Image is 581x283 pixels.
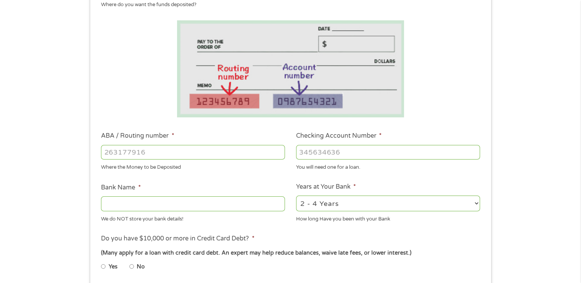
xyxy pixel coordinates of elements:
label: Years at Your Bank [296,183,356,191]
label: Yes [109,263,118,271]
div: How long Have you been with your Bank [296,212,480,223]
div: We do NOT store your bank details! [101,212,285,223]
div: Where do you want the funds deposited? [101,1,474,9]
label: Do you have $10,000 or more in Credit Card Debt? [101,235,254,243]
div: Where the Money to be Deposited [101,161,285,171]
input: 263177916 [101,145,285,160]
div: (Many apply for a loan with credit card debt. An expert may help reduce balances, waive late fees... [101,249,480,257]
div: You will need one for a loan. [296,161,480,171]
label: Bank Name [101,184,141,192]
label: Checking Account Number [296,132,382,140]
label: ABA / Routing number [101,132,174,140]
img: Routing number location [177,20,404,117]
label: No [137,263,145,271]
input: 345634636 [296,145,480,160]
